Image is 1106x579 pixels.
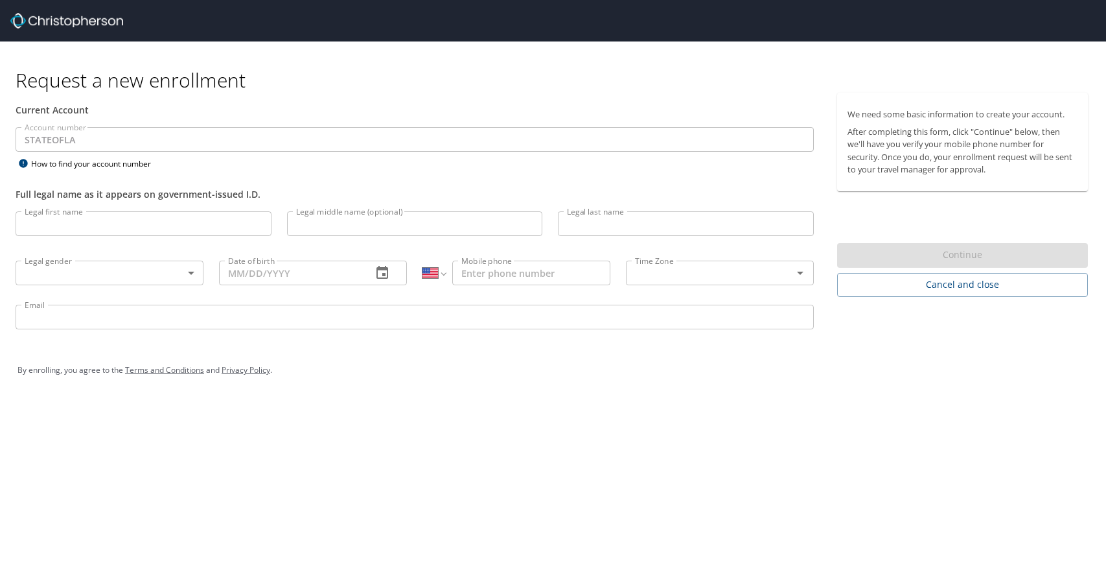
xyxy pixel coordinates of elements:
p: After completing this form, click "Continue" below, then we'll have you verify your mobile phone ... [847,126,1077,176]
p: We need some basic information to create your account. [847,108,1077,121]
div: ​ [16,261,203,285]
button: Open [791,264,809,282]
input: Enter phone number [452,261,610,285]
div: By enrolling, you agree to the and . [17,354,1089,386]
input: MM/DD/YYYY [219,261,362,285]
div: How to find your account number [16,156,178,172]
span: Cancel and close [847,277,1077,293]
div: Current Account [16,103,814,117]
h1: Request a new enrollment [16,67,1098,93]
a: Terms and Conditions [125,364,204,375]
img: cbt logo [10,13,123,29]
a: Privacy Policy [222,364,270,375]
div: Full legal name as it appears on government-issued I.D. [16,187,814,201]
button: Cancel and close [837,273,1088,297]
